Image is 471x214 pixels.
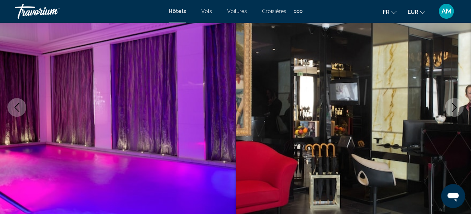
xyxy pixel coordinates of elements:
[201,8,212,14] a: Vols
[437,3,456,19] button: User Menu
[408,9,418,15] span: EUR
[262,8,286,14] a: Croisières
[441,7,452,15] span: AM
[408,6,425,17] button: Change currency
[445,98,464,117] button: Next image
[441,184,465,208] iframe: Bouton de lancement de la fenêtre de messagerie
[294,5,302,17] button: Extra navigation items
[383,6,396,17] button: Change language
[383,9,389,15] span: fr
[227,8,247,14] a: Voitures
[169,8,186,14] a: Hôtels
[7,98,26,117] button: Previous image
[15,4,161,19] a: Travorium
